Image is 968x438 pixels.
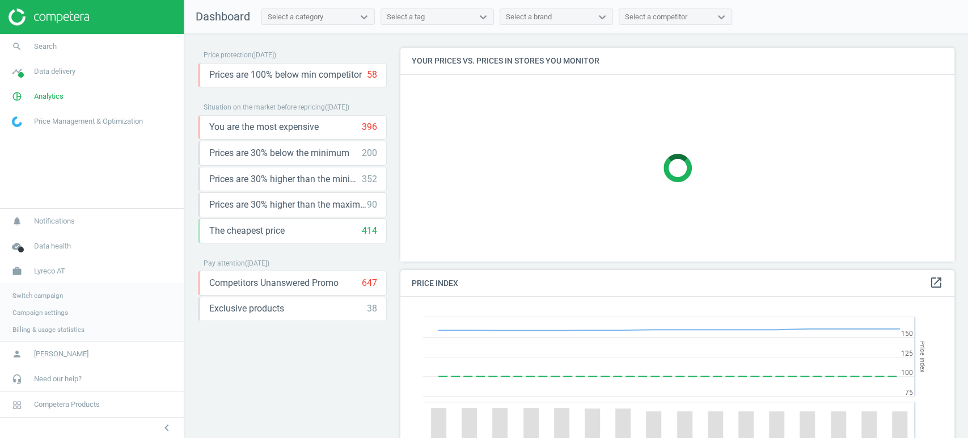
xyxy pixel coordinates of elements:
div: 90 [367,199,377,211]
i: person [6,343,28,365]
span: Dashboard [196,10,250,23]
span: Search [34,41,57,52]
text: 75 [905,389,913,397]
div: 200 [362,147,377,159]
span: The cheapest price [209,225,285,237]
span: Campaign settings [12,308,68,317]
img: wGWNvw8QSZomAAAAABJRU5ErkJggg== [12,116,22,127]
span: Price Management & Optimization [34,116,143,127]
span: Data delivery [34,66,75,77]
span: Prices are 30% higher than the maximal [209,199,367,211]
span: Notifications [34,216,75,226]
span: [PERSON_NAME] [34,349,88,359]
span: Lyreco AT [34,266,65,276]
div: Select a competitor [625,12,687,22]
span: Data health [34,241,71,251]
div: 38 [367,302,377,315]
i: cloud_done [6,235,28,257]
button: chevron_left [153,420,181,435]
span: Exclusive products [209,302,284,315]
text: 100 [901,369,913,377]
div: 352 [362,173,377,186]
i: chevron_left [160,421,174,435]
text: 125 [901,349,913,357]
div: Select a tag [387,12,425,22]
h4: Price Index [400,270,954,297]
div: 414 [362,225,377,237]
span: ( [DATE] ) [325,103,349,111]
div: 396 [362,121,377,133]
div: 647 [362,277,377,289]
a: open_in_new [929,276,943,290]
i: notifications [6,210,28,232]
span: ( [DATE] ) [252,51,276,59]
span: Price protection [204,51,252,59]
span: Billing & usage statistics [12,325,84,334]
span: Switch campaign [12,291,63,300]
span: Pay attention [204,259,245,267]
img: ajHJNr6hYgQAAAAASUVORK5CYII= [9,9,89,26]
div: Select a brand [506,12,552,22]
tspan: Price Index [919,341,926,372]
i: headset_mic [6,368,28,390]
span: Prices are 100% below min competitor [209,69,362,81]
span: Analytics [34,91,64,102]
span: You are the most expensive [209,121,319,133]
span: Competitors Unanswered Promo [209,277,339,289]
h4: Your prices vs. prices in stores you monitor [400,48,954,74]
i: timeline [6,61,28,82]
i: open_in_new [929,276,943,289]
span: Need our help? [34,374,82,384]
span: ( [DATE] ) [245,259,269,267]
i: search [6,36,28,57]
span: Prices are 30% below the minimum [209,147,349,159]
span: Competera Products [34,399,100,410]
span: Situation on the market before repricing [204,103,325,111]
div: Select a category [268,12,323,22]
text: 150 [901,330,913,338]
i: work [6,260,28,282]
span: Prices are 30% higher than the minimum [209,173,362,186]
i: pie_chart_outlined [6,86,28,107]
div: 58 [367,69,377,81]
